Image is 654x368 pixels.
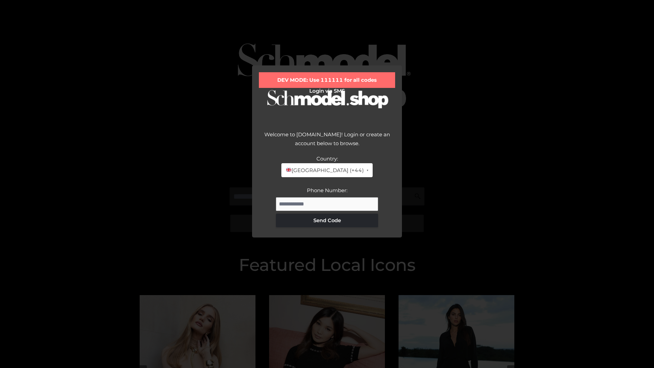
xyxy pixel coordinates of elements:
[286,167,291,172] img: 🇬🇧
[259,72,395,88] div: DEV MODE: Use 111111 for all codes
[276,214,378,227] button: Send Code
[259,130,395,154] div: Welcome to [DOMAIN_NAME]! Login or create an account below to browse.
[285,166,363,175] span: [GEOGRAPHIC_DATA] (+44)
[259,88,395,94] h2: Login via SMS
[316,155,338,162] label: Country:
[307,187,347,194] label: Phone Number:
